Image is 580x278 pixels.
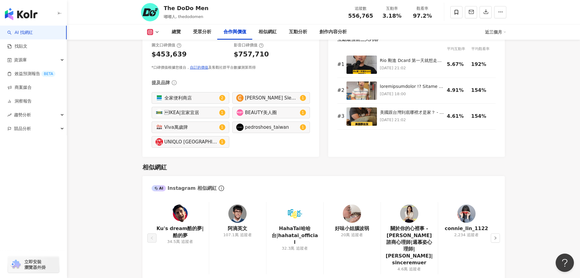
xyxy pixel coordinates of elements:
[337,113,343,120] div: # 3
[300,124,306,130] sup: 1
[152,80,170,86] div: 提及品牌
[337,87,343,94] div: # 2
[193,28,211,36] div: 受眾分析
[335,225,369,232] a: 好味小姐腦波弱
[286,204,304,225] a: KOL Avatar
[156,138,163,146] img: KOL Avatar
[343,204,361,225] a: KOL Avatar
[271,225,318,246] a: HahaTai哈哈台|hahatai_official
[319,28,347,36] div: 創作內容分析
[447,113,468,120] div: 4.61%
[348,13,373,19] span: 556,765
[471,46,496,52] div: 平均觀看率
[218,185,225,192] span: info-circle
[171,204,189,223] img: KOL Avatar
[386,225,433,266] a: 關於你的心裡事 - [PERSON_NAME]諮商心理師|週慕姿心理師|[PERSON_NAME]|sinceremuer
[7,43,27,49] a: 找貼文
[147,233,156,243] button: left
[228,204,247,225] a: KOL Avatar
[152,185,166,191] div: AI
[219,95,225,101] sup: 2
[141,3,159,21] img: KOL Avatar
[171,79,178,86] span: info-circle
[457,204,476,223] img: KOL Avatar
[447,61,468,68] div: 5.67%
[223,28,246,36] div: 合作與價值
[7,30,33,36] a: searchAI 找網紅
[485,27,506,37] div: 近三個月
[156,94,163,102] img: KOL Avatar
[236,94,244,102] img: KOL Avatar
[471,61,493,68] div: 192%
[223,232,251,238] div: 107.1萬 追蹤者
[413,13,432,19] span: 97.2%
[164,124,218,131] div: Viva萬歲牌
[491,233,500,243] button: right
[300,95,306,101] sup: 1
[5,8,37,20] img: logo
[556,254,574,272] iframe: Help Scout Beacon - Open
[164,109,218,116] div: IKEA|宜家宜居
[447,46,471,52] div: 平均互動率
[380,91,444,97] p: [DATE] 18:00
[380,110,444,116] div: 美國跟台灣到底哪裡才是家？ - 完整內容請搜尋「跳脫Do式圈」EP 127！ Podcast🎧跳脫Do式圈 更新時間：台灣時間每週一早上7. 陪你一起度過[DATE] Blue! 點擊 @the...
[152,42,181,48] div: 圖文口碑價值
[14,53,27,67] span: 資源庫
[190,65,208,70] a: 自訂的價值
[302,110,304,115] span: 1
[302,125,304,129] span: 1
[219,139,225,145] sup: 1
[221,140,223,144] span: 1
[156,109,163,116] img: KOL Avatar
[7,98,32,104] a: 洞察報告
[172,28,181,36] div: 總覽
[164,95,218,101] div: 全家便利商店
[400,204,418,225] a: KOL Avatar
[289,28,307,36] div: 互動分析
[346,81,377,100] img: 上課上到一半竟然有同學在吃炸雞 !? Eric卡到 老師初登場！！！ 沒想到有同學上課偷吃炸雞🍗 而且吃炸雞就算了...還沒有吃青菜 🔥 老師整個看不下去... 直接拿出自己的秘密武器！ ㊙️就...
[152,50,187,59] div: $453,639
[152,185,217,192] div: Instagram 相似網紅
[236,109,244,116] img: KOL Avatar
[7,113,12,117] span: rise
[234,42,264,48] div: 影音口碑價值
[341,232,363,238] div: 20萬 追蹤者
[382,13,401,19] span: 3.18%
[156,225,204,239] a: Ku's dream酷的夢|酷的夢
[228,225,247,232] a: 阿滴英文
[236,124,244,131] img: KOL Avatar
[14,122,31,135] span: 競品分析
[380,117,444,123] p: [DATE] 21:02
[167,239,193,244] div: 34.5萬 追蹤者
[156,124,163,131] img: KOL Avatar
[258,28,277,36] div: 相似網紅
[398,266,421,272] div: 4.6萬 追蹤者
[380,65,444,71] p: [DATE] 21:02
[471,113,493,120] div: 154%
[228,204,247,223] img: KOL Avatar
[24,259,46,270] span: 立即安裝 瀏覽器外掛
[286,204,304,223] img: KOL Avatar
[14,108,31,122] span: 趨勢分析
[471,87,493,94] div: 154%
[348,5,373,12] div: 追蹤數
[7,71,55,77] a: 效益預測報告BETA
[400,204,418,223] img: KOL Avatar
[411,5,434,12] div: 觀看率
[245,109,298,116] div: BEAUTY美人圈
[7,85,32,91] a: 商案媒合
[282,246,308,251] div: 32.3萬 追蹤者
[457,204,476,225] a: KOL Avatar
[302,96,304,100] span: 1
[221,110,223,115] span: 1
[164,139,218,145] div: UNIQLO [GEOGRAPHIC_DATA]
[494,236,497,240] span: right
[245,95,298,101] div: [PERSON_NAME] Sleep Taiwan|Emma床墊
[445,225,488,232] a: connie_lin_1122
[164,4,209,12] div: The DoDo Men
[234,50,269,59] div: $757,710
[454,232,479,238] div: 2,234 追蹤者
[447,87,468,94] div: 4.91%
[10,260,22,269] img: chrome extension
[142,163,167,171] div: 相似網紅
